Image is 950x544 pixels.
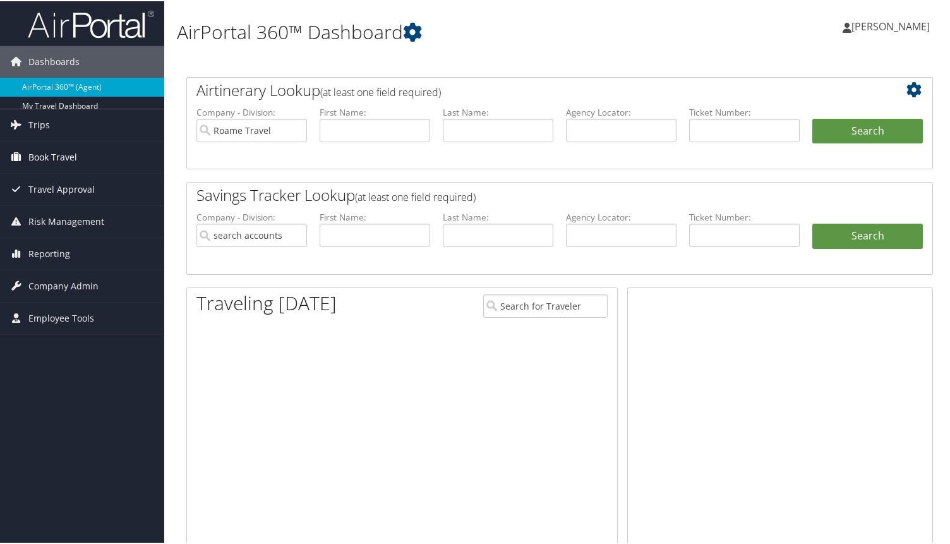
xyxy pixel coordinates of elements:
[689,105,800,118] label: Ticket Number:
[196,222,307,246] input: search accounts
[28,8,154,38] img: airportal-logo.png
[196,78,861,100] h2: Airtinerary Lookup
[443,105,553,118] label: Last Name:
[28,172,95,204] span: Travel Approval
[851,18,930,32] span: [PERSON_NAME]
[566,105,676,118] label: Agency Locator:
[196,105,307,118] label: Company - Division:
[355,189,476,203] span: (at least one field required)
[196,210,307,222] label: Company - Division:
[443,210,553,222] label: Last Name:
[28,140,77,172] span: Book Travel
[812,222,923,248] a: Search
[843,6,942,44] a: [PERSON_NAME]
[812,118,923,143] button: Search
[28,45,80,76] span: Dashboards
[177,18,687,44] h1: AirPortal 360™ Dashboard
[320,105,430,118] label: First Name:
[689,210,800,222] label: Ticket Number:
[566,210,676,222] label: Agency Locator:
[28,301,94,333] span: Employee Tools
[28,108,50,140] span: Trips
[28,269,99,301] span: Company Admin
[196,183,861,205] h2: Savings Tracker Lookup
[28,237,70,269] span: Reporting
[196,289,337,315] h1: Traveling [DATE]
[28,205,104,236] span: Risk Management
[483,293,608,317] input: Search for Traveler
[320,210,430,222] label: First Name:
[320,84,441,98] span: (at least one field required)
